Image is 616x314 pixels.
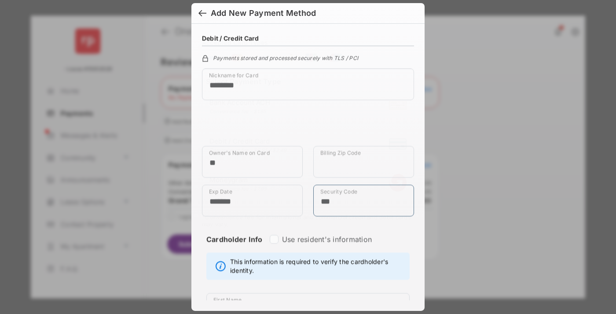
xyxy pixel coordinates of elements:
span: This information is required to verify the cardholder's identity. [230,258,405,275]
strong: Cardholder Info [206,235,263,260]
div: Add New Payment Method [211,8,316,18]
div: Payments stored and processed securely with TLS / PCI [202,53,414,61]
label: Use resident's information [282,235,372,244]
iframe: Credit card field [202,107,414,146]
h4: Debit / Credit Card [202,34,259,42]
